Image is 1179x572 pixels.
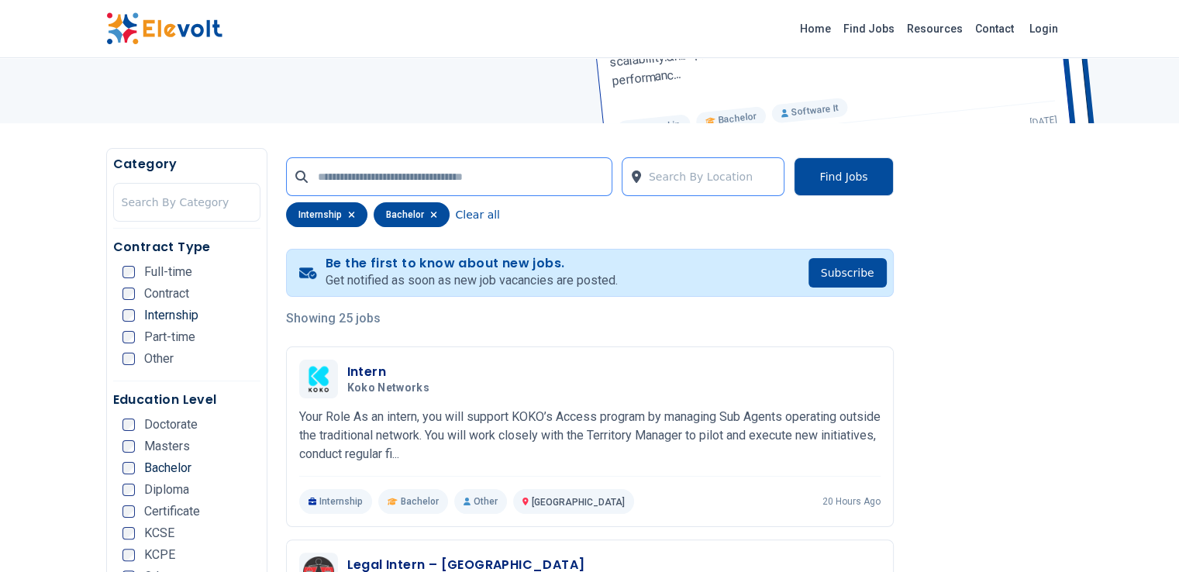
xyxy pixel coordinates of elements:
[122,549,135,561] input: KCPE
[794,157,893,196] button: Find Jobs
[401,495,439,508] span: Bachelor
[122,419,135,431] input: Doctorate
[969,16,1020,41] a: Contact
[901,16,969,41] a: Resources
[113,155,260,174] h5: Category
[122,266,135,278] input: Full-time
[122,484,135,496] input: Diploma
[299,360,881,514] a: Koko NetworksInternKoko NetworksYour Role As an intern, you will support KOKO’s Access program by...
[837,16,901,41] a: Find Jobs
[456,202,500,227] button: Clear all
[347,363,436,381] h3: Intern
[374,202,450,227] div: bachelor
[144,484,189,496] span: Diploma
[122,353,135,365] input: Other
[532,497,625,508] span: [GEOGRAPHIC_DATA]
[1101,498,1179,572] iframe: Chat Widget
[144,505,200,518] span: Certificate
[113,238,260,257] h5: Contract Type
[454,489,507,514] p: Other
[122,440,135,453] input: Masters
[326,256,618,271] h4: Be the first to know about new jobs.
[106,12,222,45] img: Elevolt
[144,353,174,365] span: Other
[822,495,881,508] p: 20 hours ago
[122,331,135,343] input: Part-time
[144,309,198,322] span: Internship
[326,271,618,290] p: Get notified as soon as new job vacancies are posted.
[144,462,191,474] span: Bachelor
[122,505,135,518] input: Certificate
[347,381,430,395] span: Koko Networks
[122,462,135,474] input: Bachelor
[144,419,198,431] span: Doctorate
[144,331,195,343] span: Part-time
[144,288,189,300] span: Contract
[144,440,190,453] span: Masters
[122,288,135,300] input: Contract
[122,309,135,322] input: Internship
[299,408,881,463] p: Your Role As an intern, you will support KOKO’s Access program by managing Sub Agents operating o...
[286,202,367,227] div: internship
[144,527,174,539] span: KCSE
[794,16,837,41] a: Home
[122,527,135,539] input: KCSE
[286,309,894,328] p: Showing 25 jobs
[113,391,260,409] h5: Education Level
[808,258,887,288] button: Subscribe
[299,489,373,514] p: Internship
[144,549,175,561] span: KCPE
[1020,13,1067,44] a: Login
[144,266,192,278] span: Full-time
[303,364,334,395] img: Koko Networks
